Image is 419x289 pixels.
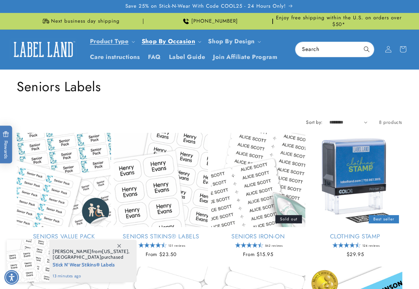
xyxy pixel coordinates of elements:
[208,37,254,46] a: Shop By Design
[102,248,128,254] span: [US_STATE]
[51,18,120,25] span: Next business day shipping
[308,233,402,240] a: Clothing Stamp
[138,34,204,49] summary: Shop By Occasion
[204,34,263,49] summary: Shop By Design
[211,233,305,240] a: Seniors Iron-On
[114,233,208,240] a: Seniors Stikins® Labels
[359,42,374,57] button: Search
[86,49,144,65] a: Care instructions
[90,53,140,61] span: Care instructions
[10,39,77,60] img: Label Land
[306,119,322,126] label: Sort by:
[209,49,281,65] a: Join Affiliate Program
[142,38,195,45] span: Shop By Occasion
[17,78,402,95] h1: Seniors Labels
[165,49,209,65] a: Label Guide
[379,119,402,126] span: 8 products
[3,131,9,159] span: Rewards
[53,254,101,260] span: [GEOGRAPHIC_DATA]
[276,15,402,28] span: Enjoy free shipping within the U.S. on orders over $50*
[8,37,79,62] a: Label Land
[17,13,143,29] div: Announcement
[53,248,92,254] span: [PERSON_NAME]
[4,270,19,285] div: Accessibility Menu
[276,13,402,29] div: Announcement
[144,49,165,65] a: FAQ
[169,53,205,61] span: Label Guide
[125,3,286,10] span: Save 25% on Stick-N-Wear With Code COOL25 - 24 Hours Only!
[53,249,130,260] span: from , purchased
[90,37,129,46] a: Product Type
[213,53,277,61] span: Join Affiliate Program
[191,18,238,25] span: [PHONE_NUMBER]
[146,13,273,29] div: Announcement
[17,233,111,240] a: Seniors Value Pack
[86,34,138,49] summary: Product Type
[148,53,161,61] span: FAQ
